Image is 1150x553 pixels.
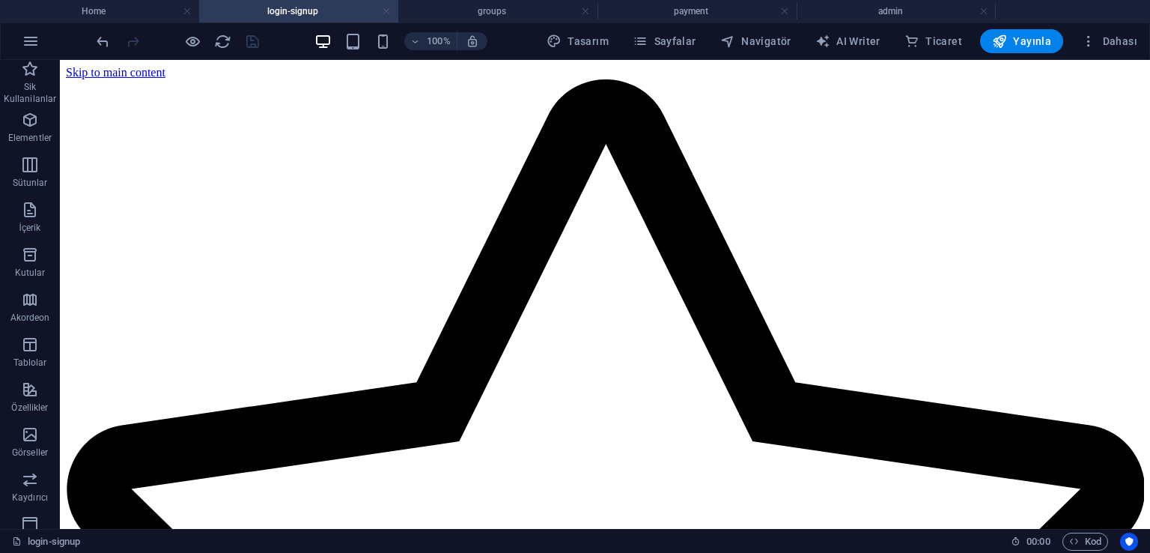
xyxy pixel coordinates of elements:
h4: admin [797,3,996,19]
span: 00 00 [1026,533,1050,551]
h4: groups [398,3,597,19]
button: 100% [404,32,457,50]
button: reload [213,32,231,50]
span: AI Writer [815,34,880,49]
p: Özellikler [11,402,48,414]
span: Navigatör [720,34,791,49]
button: undo [94,32,112,50]
a: Skip to main content [6,6,106,19]
i: Yeniden boyutlandırmada yakınlaştırma düzeyini seçilen cihaza uyacak şekilde otomatik olarak ayarla. [466,34,479,48]
p: Elementler [8,132,52,144]
span: : [1037,536,1039,547]
button: Usercentrics [1120,533,1138,551]
p: Kaydırıcı [12,492,48,504]
h6: 100% [427,32,451,50]
h4: login-signup [199,3,398,19]
p: Görseller [12,447,48,459]
p: Kutular [15,267,46,279]
p: Akordeon [10,312,50,324]
span: Dahası [1081,34,1137,49]
button: Navigatör [714,29,797,53]
span: Yayınla [992,34,1051,49]
button: Kod [1062,533,1108,551]
span: Ticaret [904,34,962,49]
p: İçerik [19,222,40,234]
a: Seçimi iptal etmek için tıkla. Sayfaları açmak için çift tıkla [12,533,80,551]
span: Kod [1069,533,1101,551]
button: Ön izleme modundan çıkıp düzenlemeye devam etmek için buraya tıklayın [183,32,201,50]
div: Tasarım (Ctrl+Alt+Y) [541,29,615,53]
h6: Oturum süresi [1011,533,1050,551]
p: Tablolar [13,357,47,369]
p: Sütunlar [13,177,48,189]
button: Tasarım [541,29,615,53]
button: Sayfalar [627,29,702,53]
h4: payment [597,3,797,19]
i: Geri al: JS'yi düzenle (Ctrl+Z) [94,33,112,50]
button: Dahası [1075,29,1143,53]
i: Sayfayı yeniden yükleyin [214,33,231,50]
button: Ticaret [898,29,968,53]
span: Sayfalar [633,34,696,49]
button: AI Writer [809,29,886,53]
button: Yayınla [980,29,1063,53]
span: Tasarım [547,34,609,49]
